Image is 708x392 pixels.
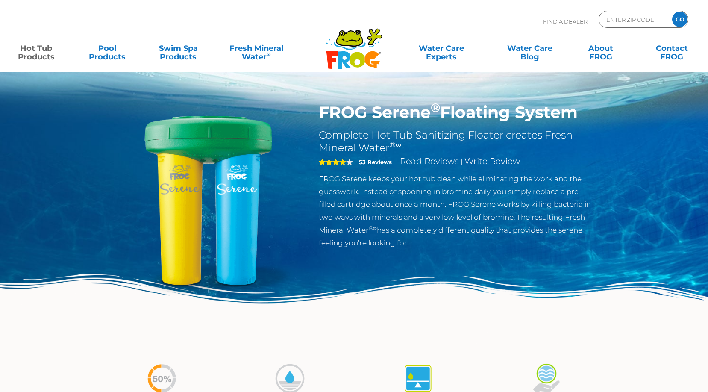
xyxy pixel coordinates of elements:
[431,100,440,115] sup: ®
[79,40,135,57] a: PoolProducts
[543,11,588,32] p: Find A Dealer
[464,156,520,166] a: Write Review
[267,51,271,58] sup: ∞
[672,12,687,27] input: GO
[573,40,628,57] a: AboutFROG
[644,40,699,57] a: ContactFROG
[321,17,387,69] img: Frog Products Logo
[400,156,459,166] a: Read Reviews
[319,172,598,249] p: FROG Serene keeps your hot tub clean while eliminating the work and the guesswork. Instead of spo...
[319,129,598,154] h2: Complete Hot Tub Sanitizing Floater creates Fresh Mineral Water
[397,40,486,57] a: Water CareExperts
[9,40,64,57] a: Hot TubProducts
[319,159,346,165] span: 4
[111,103,306,298] img: hot-tub-product-serene-floater.png
[369,225,377,231] sup: ®∞
[389,140,401,150] sup: ®∞
[319,103,598,122] h1: FROG Serene Floating System
[151,40,206,57] a: Swim SpaProducts
[502,40,557,57] a: Water CareBlog
[461,158,463,166] span: |
[222,40,291,57] a: Fresh MineralWater∞
[359,159,392,165] strong: 53 Reviews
